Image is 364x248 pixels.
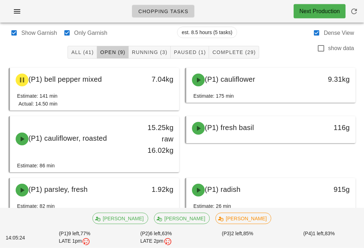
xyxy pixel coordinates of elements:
button: Running (3) [129,46,171,59]
div: (P2) 63% [116,228,197,247]
span: Chopping Tasks [138,9,188,14]
label: show data [328,45,354,52]
span: Running (3) [132,50,167,55]
span: 9 left, [68,231,80,236]
div: 915g [317,184,350,195]
span: (P1) fresh basil [205,124,254,132]
div: Estimate: 26 min [193,203,231,210]
div: 7.04kg [140,74,173,85]
div: Estimate: 86 min [17,162,55,170]
span: Complete (29) [212,50,256,55]
span: (P1) cauliflower [205,76,255,83]
div: 14:05:24 [4,233,34,243]
span: (P1) radish [205,186,241,194]
span: est. 8.5 hours (5 tasks) [182,27,232,38]
span: Open (9) [100,50,125,55]
label: Show Garnish [21,30,57,37]
div: 15.25kg raw 16.02kg [140,122,173,156]
button: Open (9) [97,46,129,59]
div: (P4) 83% [278,228,360,247]
span: 1 left, [313,231,325,236]
button: Complete (29) [209,46,259,59]
div: Estimate: 175 min [193,92,234,100]
span: All (41) [71,50,93,55]
div: LATE 1pm [35,237,114,246]
div: (P1) 77% [34,228,115,247]
button: Paused (1) [171,46,209,59]
div: 116g [317,122,350,134]
button: All (41) [68,46,97,59]
span: Paused (1) [173,50,206,55]
div: LATE 2pm [117,237,196,246]
span: [PERSON_NAME] [97,213,144,224]
span: [PERSON_NAME] [220,213,267,224]
label: Dense View [324,30,354,37]
span: [PERSON_NAME] [159,213,205,224]
span: (P1) bell pepper mixed [28,76,102,83]
div: 1.92kg [140,184,173,195]
span: (P1) parsley, fresh [28,186,88,194]
div: Next Production [299,7,340,16]
div: 9.31kg [317,74,350,85]
div: (P3) 85% [197,228,278,247]
div: Estimate: 141 min [17,92,58,100]
span: 2 left, [231,231,243,236]
span: (P1) cauliflower, roasted [28,135,107,142]
div: Actual: 14.50 min [17,100,58,108]
label: Only Garnish [74,30,107,37]
a: Chopping Tasks [132,5,194,18]
span: 6 left, [150,231,162,236]
div: Estimate: 82 min [17,203,55,210]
